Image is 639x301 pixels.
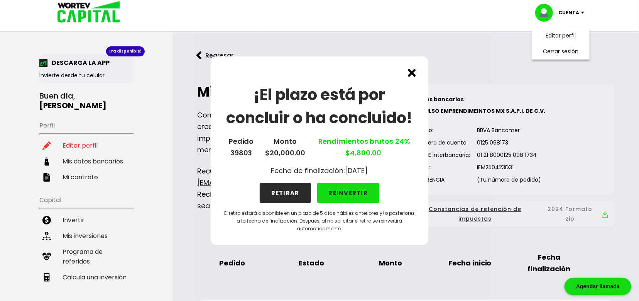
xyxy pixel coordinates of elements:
div: Agendar llamada [565,278,631,295]
p: El retiro estará disponible en un plazo de 5 días hábiles anteriores y/o posteriores a la fecha d... [223,209,416,233]
h1: ¡El plazo está por concluir o ha concluido! [223,83,416,129]
span: 24% [393,136,410,146]
p: Cuenta [558,7,579,19]
a: Editar perfil [546,32,576,40]
img: icon-down [579,12,590,14]
p: Pedido 39803 [229,136,254,159]
a: Rendimientos brutos $4,800.00 [316,136,410,158]
p: Monto $20,000.00 [265,136,305,159]
img: profile-image [535,4,558,22]
button: REINVERTIR [317,183,380,203]
li: Cerrar sesión [530,44,592,60]
img: cross.ed5528e3.svg [408,69,416,77]
p: Fecha de finalización: [DATE] [271,165,368,177]
button: RETIRAR [260,183,311,203]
